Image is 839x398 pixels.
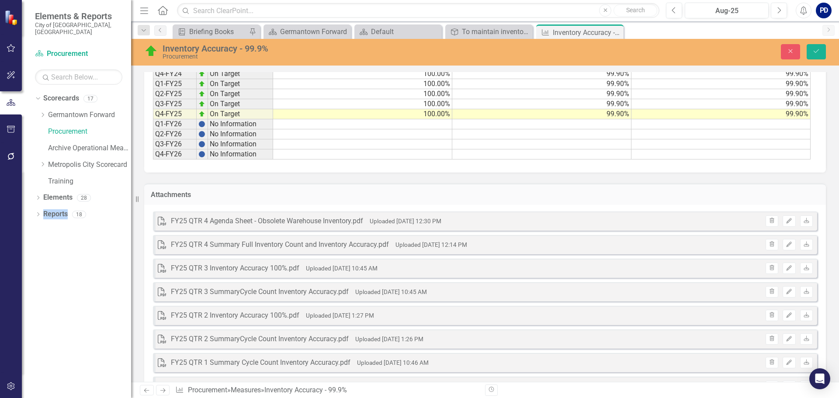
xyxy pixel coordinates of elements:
[198,80,205,87] img: zOikAAAAAElFTkSuQmCC
[48,143,131,153] a: Archive Operational Measures
[153,89,197,99] td: Q2-FY25
[163,53,527,60] div: Procurement
[35,11,122,21] span: Elements & Reports
[631,99,811,109] td: 99.90%
[35,21,122,36] small: City of [GEOGRAPHIC_DATA], [GEOGRAPHIC_DATA]
[198,70,205,77] img: zOikAAAAAElFTkSuQmCC
[153,119,197,129] td: Q1-FY26
[452,99,631,109] td: 99.90%
[631,109,811,119] td: 99.90%
[452,79,631,89] td: 99.90%
[208,99,273,109] td: On Target
[4,10,20,25] img: ClearPoint Strategy
[48,127,131,137] a: Procurement
[72,211,86,218] div: 18
[208,69,273,79] td: On Target
[816,3,832,18] button: PD
[153,79,197,89] td: Q1-FY25
[631,79,811,89] td: 99.90%
[395,241,467,248] small: Uploaded [DATE] 12:14 PM
[151,191,819,199] h3: Attachments
[626,7,645,14] span: Search
[208,149,273,159] td: No Information
[357,359,429,366] small: Uploaded [DATE] 10:46 AM
[171,263,299,273] div: FY25 QTR 3 Inventory Accuracy 100%.pdf
[452,69,631,79] td: 99.90%
[198,121,205,128] img: BgCOk07PiH71IgAAAABJRU5ErkJggg==
[208,79,273,89] td: On Target
[273,89,452,99] td: 100.00%
[198,151,205,158] img: BgCOk07PiH71IgAAAABJRU5ErkJggg==
[153,99,197,109] td: Q3-FY25
[208,89,273,99] td: On Target
[171,216,363,226] div: FY25 QTR 4 Agenda Sheet - Obsolete Warehouse Inventory.pdf
[77,194,91,201] div: 28
[208,139,273,149] td: No Information
[163,44,527,53] div: Inventory Accuracy - 99.9%
[306,265,378,272] small: Uploaded [DATE] 10:45 AM
[189,26,247,37] div: Briefing Books
[370,218,441,225] small: Uploaded [DATE] 12:30 PM
[144,44,158,58] img: On Target
[273,79,452,89] td: 100.00%
[43,209,68,219] a: Reports
[198,100,205,107] img: zOikAAAAAElFTkSuQmCC
[83,95,97,102] div: 17
[371,26,440,37] div: Default
[171,240,389,250] div: FY25 QTR 4 Summary Full Inventory Count and Inventory Accuracy.pdf
[35,49,122,59] a: Procurement
[553,27,621,38] div: Inventory Accuracy - 99.9%
[266,26,349,37] a: Germantown Forward
[208,109,273,119] td: On Target
[355,336,423,343] small: Uploaded [DATE] 1:26 PM
[452,109,631,119] td: 99.90%
[198,111,205,118] img: zOikAAAAAElFTkSuQmCC
[208,119,273,129] td: No Information
[175,26,247,37] a: Briefing Books
[631,89,811,99] td: 99.90%
[809,368,830,389] div: Open Intercom Messenger
[273,109,452,119] td: 100.00%
[273,69,452,79] td: 100.00%
[231,386,261,394] a: Measures
[43,93,79,104] a: Scorecards
[280,26,349,37] div: Germantown Forward
[43,193,73,203] a: Elements
[273,99,452,109] td: 100.00%
[188,386,227,394] a: Procurement
[688,6,766,16] div: Aug-25
[462,26,530,37] div: To maintain inventory control and asset disposal
[198,131,205,138] img: BgCOk07PiH71IgAAAABJRU5ErkJggg==
[171,311,299,321] div: FY25 QTR 2 Inventory Accuracy 100%.pdf
[171,358,350,368] div: FY25 QTR 1 Summary Cycle Count Inventory Accuracy.pdf
[48,177,131,187] a: Training
[171,287,349,297] div: FY25 QTR 3 SummaryCycle Count Inventory Accuracy.pdf
[685,3,769,18] button: Aug-25
[171,334,349,344] div: FY25 QTR 2 SummaryCycle Count Inventory Accuracy.pdf
[614,4,657,17] button: Search
[153,149,197,159] td: Q4-FY26
[264,386,347,394] div: Inventory Accuracy - 99.9%
[153,129,197,139] td: Q2-FY26
[48,160,131,170] a: Metropolis City Scorecard
[357,26,440,37] a: Default
[153,69,197,79] td: Q4-FY24
[35,69,122,85] input: Search Below...
[452,89,631,99] td: 99.90%
[171,381,350,391] div: FY24 QTR 4 Summary Cycle Count Inventory Accuracy.pdf
[208,129,273,139] td: No Information
[355,288,427,295] small: Uploaded [DATE] 10:45 AM
[177,3,659,18] input: Search ClearPoint...
[153,109,197,119] td: Q4-FY25
[175,385,478,395] div: » »
[153,139,197,149] td: Q3-FY26
[631,69,811,79] td: 99.90%
[198,90,205,97] img: zOikAAAAAElFTkSuQmCC
[198,141,205,148] img: BgCOk07PiH71IgAAAABJRU5ErkJggg==
[48,110,131,120] a: Germantown Forward
[447,26,530,37] a: To maintain inventory control and asset disposal
[306,312,374,319] small: Uploaded [DATE] 1:27 PM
